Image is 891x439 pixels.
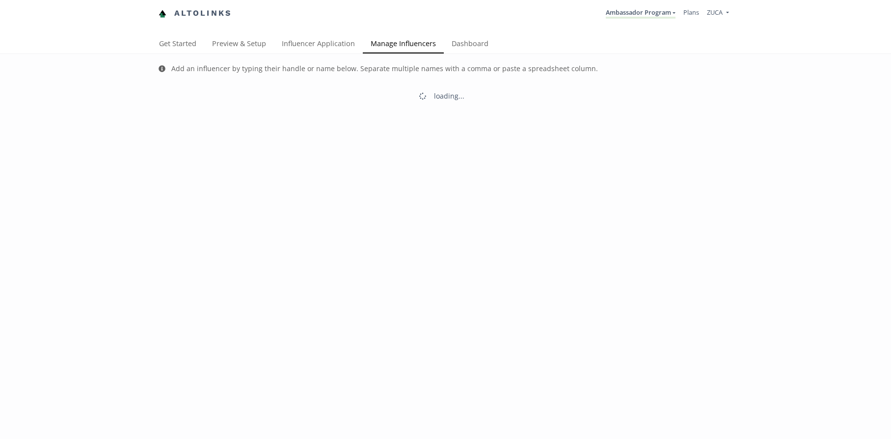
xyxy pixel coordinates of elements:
a: Plans [683,8,699,17]
a: ZUCA [707,8,729,19]
a: Dashboard [444,35,496,54]
a: Get Started [151,35,204,54]
img: favicon-32x32.png [159,10,166,18]
div: loading... [434,91,464,101]
a: Manage Influencers [363,35,444,54]
a: Altolinks [159,5,232,22]
a: Preview & Setup [204,35,274,54]
span: ZUCA [707,8,723,17]
div: Add an influencer by typing their handle or name below. Separate multiple names with a comma or p... [171,64,598,74]
a: Ambassador Program [606,8,675,19]
a: Influencer Application [274,35,363,54]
